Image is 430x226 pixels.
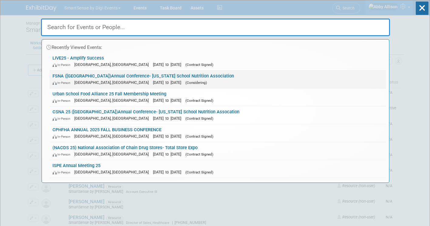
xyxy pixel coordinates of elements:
div: Recently Viewed Events: [45,39,386,53]
a: Urban School Food Alliance 25 Fall Membership Meeting In-Person [GEOGRAPHIC_DATA], [GEOGRAPHIC_DA... [49,88,386,106]
span: In-Person [52,117,73,121]
span: [GEOGRAPHIC_DATA], [GEOGRAPHIC_DATA] [74,116,152,121]
span: [DATE] to [DATE] [153,152,184,156]
span: In-Person [52,99,73,103]
span: In-Person [52,63,73,67]
span: (Considering) [185,80,207,85]
span: (Contract Signed) [185,116,213,121]
span: (Contract Signed) [185,98,213,103]
span: (Contract Signed) [185,170,213,174]
span: [GEOGRAPHIC_DATA], [GEOGRAPHIC_DATA] [74,98,152,103]
span: [DATE] to [DATE] [153,98,184,103]
span: In-Person [52,135,73,139]
span: [DATE] to [DATE] [153,80,184,85]
span: (Contract Signed) [185,152,213,156]
span: [GEOGRAPHIC_DATA], [GEOGRAPHIC_DATA] [74,134,152,139]
span: In-Person [52,152,73,156]
span: [GEOGRAPHIC_DATA], [GEOGRAPHIC_DATA] [74,152,152,156]
span: [DATE] to [DATE] [153,170,184,174]
a: CPHFHA ANNUAL 2025 FALL BUSINESS CONFERENCE In-Person [GEOGRAPHIC_DATA], [GEOGRAPHIC_DATA] [DATE]... [49,124,386,142]
span: [DATE] to [DATE] [153,134,184,139]
a: CSNA 25 ([GEOGRAPHIC_DATA])Annual Conference- [US_STATE] School Nutrition Assocation In-Person [G... [49,106,386,124]
span: In-Person [52,81,73,85]
span: [DATE] to [DATE] [153,116,184,121]
a: FSNA ([GEOGRAPHIC_DATA])Annual Conference- [US_STATE] School Nutrition Association In-Person [GEO... [49,70,386,88]
span: (Contract Signed) [185,63,213,67]
input: Search for Events or People... [41,19,390,36]
span: [GEOGRAPHIC_DATA], [GEOGRAPHIC_DATA] [74,170,152,174]
span: [GEOGRAPHIC_DATA], [GEOGRAPHIC_DATA] [74,62,152,67]
span: (Contract Signed) [185,134,213,139]
span: [DATE] to [DATE] [153,62,184,67]
a: (NACDS 25) National Association of Chain Drug Stores- Total Store Expo In-Person [GEOGRAPHIC_DATA... [49,142,386,160]
span: In-Person [52,170,73,174]
a: ISPE Annual Meeting 25 In-Person [GEOGRAPHIC_DATA], [GEOGRAPHIC_DATA] [DATE] to [DATE] (Contract ... [49,160,386,178]
a: LIVE25 - Amplify Success In-Person [GEOGRAPHIC_DATA], [GEOGRAPHIC_DATA] [DATE] to [DATE] (Contrac... [49,53,386,70]
span: [GEOGRAPHIC_DATA], [GEOGRAPHIC_DATA] [74,80,152,85]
